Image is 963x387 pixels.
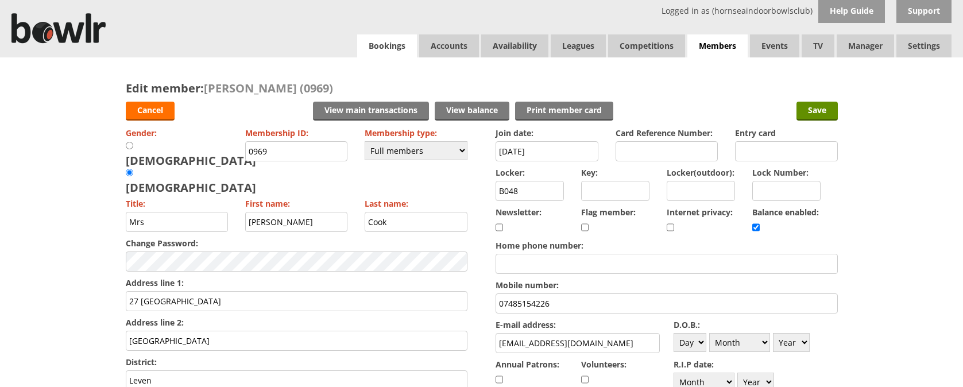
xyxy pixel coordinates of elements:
[126,127,229,138] label: Gender:
[365,198,467,209] label: Last name:
[126,317,467,328] label: Address line 2:
[674,359,838,370] label: R.I.P date:
[204,80,333,96] span: [PERSON_NAME] (0969)
[581,167,649,178] label: Key:
[735,127,838,138] label: Entry card
[245,198,348,209] label: First name:
[435,102,509,121] a: View balance
[126,141,256,168] div: [DEMOGRAPHIC_DATA]
[126,277,467,288] label: Address line 1:
[481,34,548,57] a: Availability
[313,102,429,121] a: View main transactions
[551,34,606,57] a: Leagues
[496,319,660,330] label: E-mail address:
[581,359,660,370] label: Volunteers:
[802,34,834,57] span: TV
[667,207,752,218] label: Internet privacy:
[126,238,467,249] label: Change Password:
[126,168,256,195] div: [DEMOGRAPHIC_DATA]
[667,167,735,178] label: Locker(outdoor):
[496,127,598,138] label: Join date:
[496,207,581,218] label: Newsletter:
[752,207,838,218] label: Balance enabled:
[126,102,175,121] a: Cancel
[796,102,838,121] input: Save
[750,34,799,57] a: Events
[245,127,348,138] label: Membership ID:
[581,207,667,218] label: Flag member:
[496,359,574,370] label: Annual Patrons:
[365,127,467,138] label: Membership type:
[608,34,685,57] a: Competitions
[674,319,838,330] label: D.O.B.:
[687,34,748,58] span: Members
[496,280,837,291] label: Mobile number:
[515,102,613,121] a: Print member card
[126,198,229,209] label: Title:
[752,167,821,178] label: Lock Number:
[419,34,479,57] span: Accounts
[357,34,417,57] a: Bookings
[496,240,837,251] label: Home phone number:
[896,34,952,57] span: Settings
[496,167,564,178] label: Locker:
[616,127,718,138] label: Card Reference Number:
[837,34,894,57] span: Manager
[126,357,467,367] label: District:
